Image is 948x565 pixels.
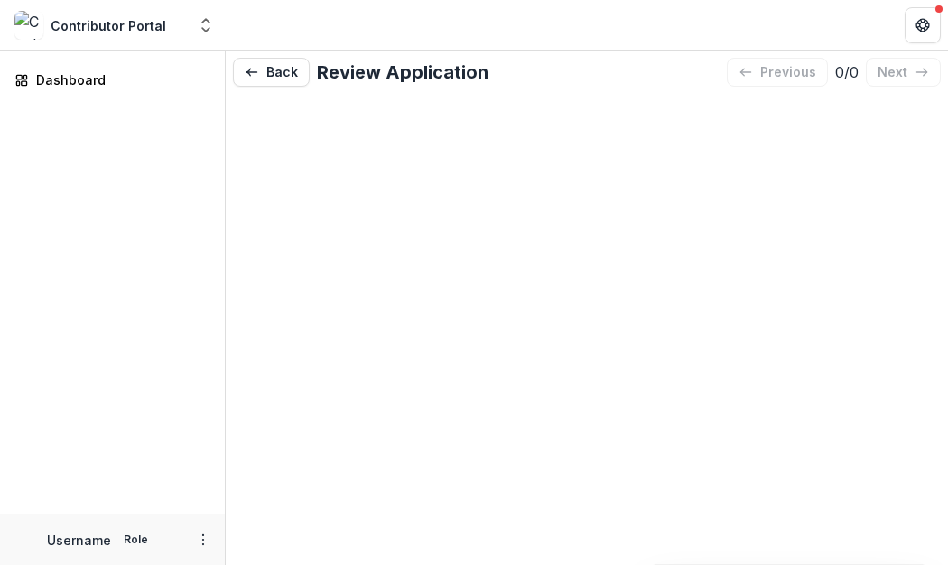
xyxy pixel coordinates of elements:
[233,58,310,87] button: Back
[47,531,111,550] p: Username
[727,58,828,87] button: previous
[192,529,214,551] button: More
[14,11,43,40] img: Contributor Portal
[866,58,941,87] button: next
[193,7,218,43] button: Open entity switcher
[51,16,166,35] div: Contributor Portal
[905,7,941,43] button: Get Help
[317,61,488,83] h2: Review Application
[760,65,816,80] p: previous
[118,532,153,548] p: Role
[36,70,203,89] div: Dashboard
[7,65,218,95] a: Dashboard
[835,61,859,83] p: 0 / 0
[878,65,907,80] p: next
